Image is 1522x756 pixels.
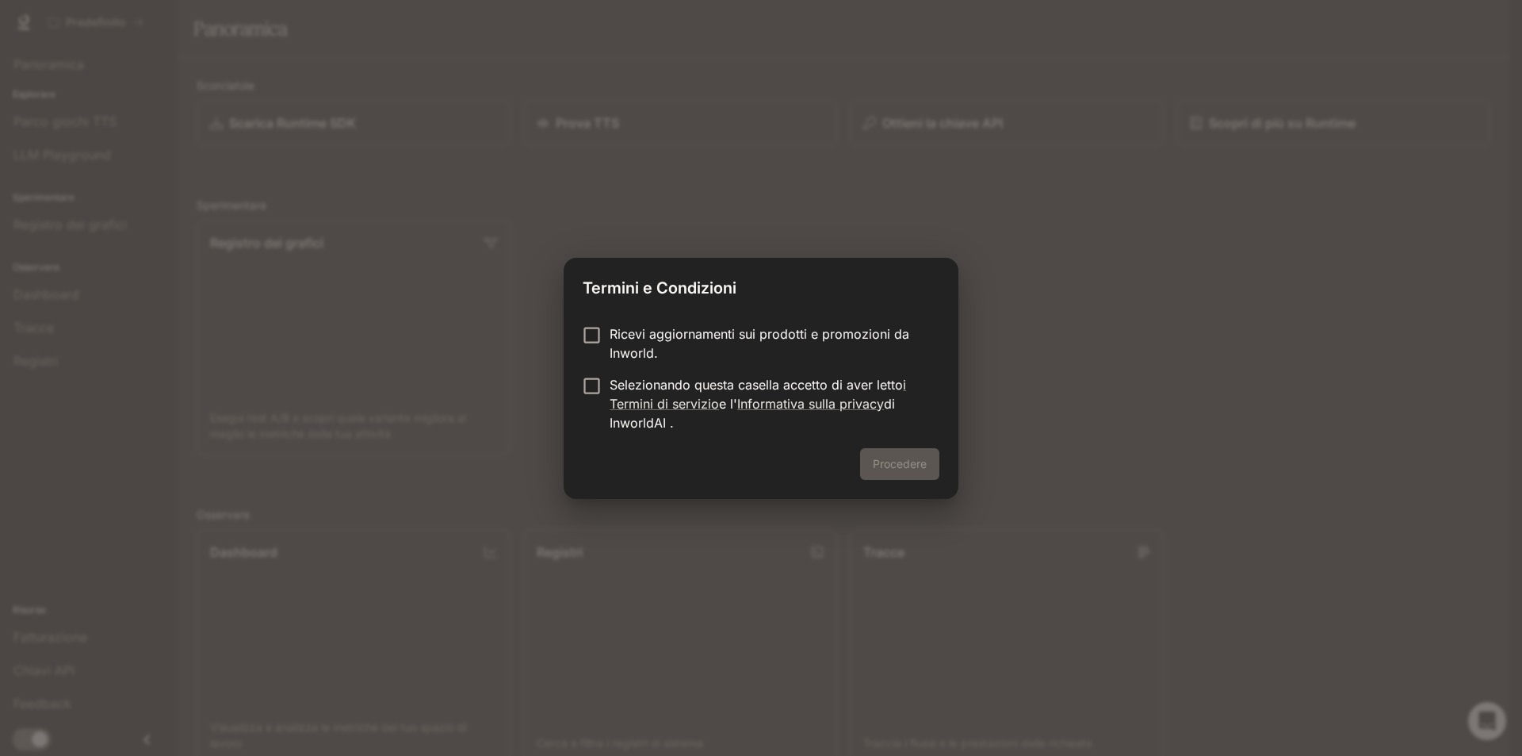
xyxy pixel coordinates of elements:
font: Termini e Condizioni [583,278,736,297]
a: i Termini di servizio [610,377,906,412]
font: e l' [719,396,737,412]
font: di InworldAI . [610,396,895,431]
a: Informativa sulla privacy [737,396,884,412]
font: Selezionando questa casella accetto di aver letto [610,377,903,393]
font: Ricevi aggiornamenti sui prodotti e promozioni da Inworld. [610,326,909,361]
